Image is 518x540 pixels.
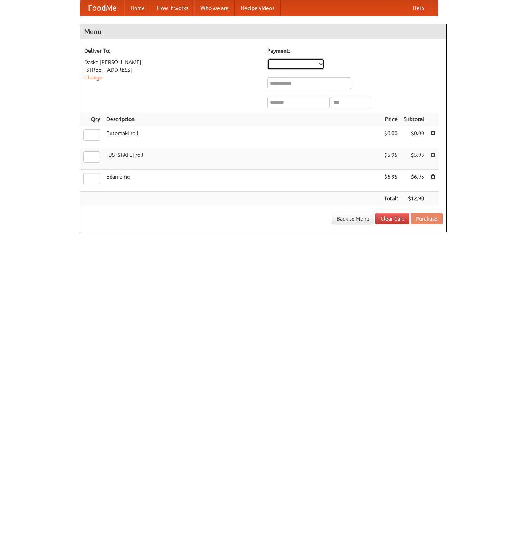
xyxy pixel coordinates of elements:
div: Daska [PERSON_NAME] [84,58,260,66]
th: Subtotal [401,112,427,126]
td: [US_STATE] roll [103,148,381,170]
a: Help [407,0,430,16]
a: Home [124,0,151,16]
th: Description [103,112,381,126]
button: Purchase [411,213,443,224]
a: Recipe videos [235,0,281,16]
h5: Payment: [267,47,443,55]
a: Clear Cart [375,213,409,224]
th: $12.90 [401,192,427,206]
td: $5.95 [401,148,427,170]
th: Qty [80,112,103,126]
td: $6.95 [381,170,401,192]
td: Futomaki roll [103,126,381,148]
td: $0.00 [401,126,427,148]
a: FoodMe [80,0,124,16]
h5: Deliver To: [84,47,260,55]
th: Total: [381,192,401,206]
a: How it works [151,0,194,16]
th: Price [381,112,401,126]
h4: Menu [80,24,446,39]
a: Who we are [194,0,235,16]
td: $5.95 [381,148,401,170]
td: Edamame [103,170,381,192]
td: $6.95 [401,170,427,192]
a: Change [84,74,103,81]
a: Back to Menu [332,213,374,224]
div: [STREET_ADDRESS] [84,66,260,74]
td: $0.00 [381,126,401,148]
